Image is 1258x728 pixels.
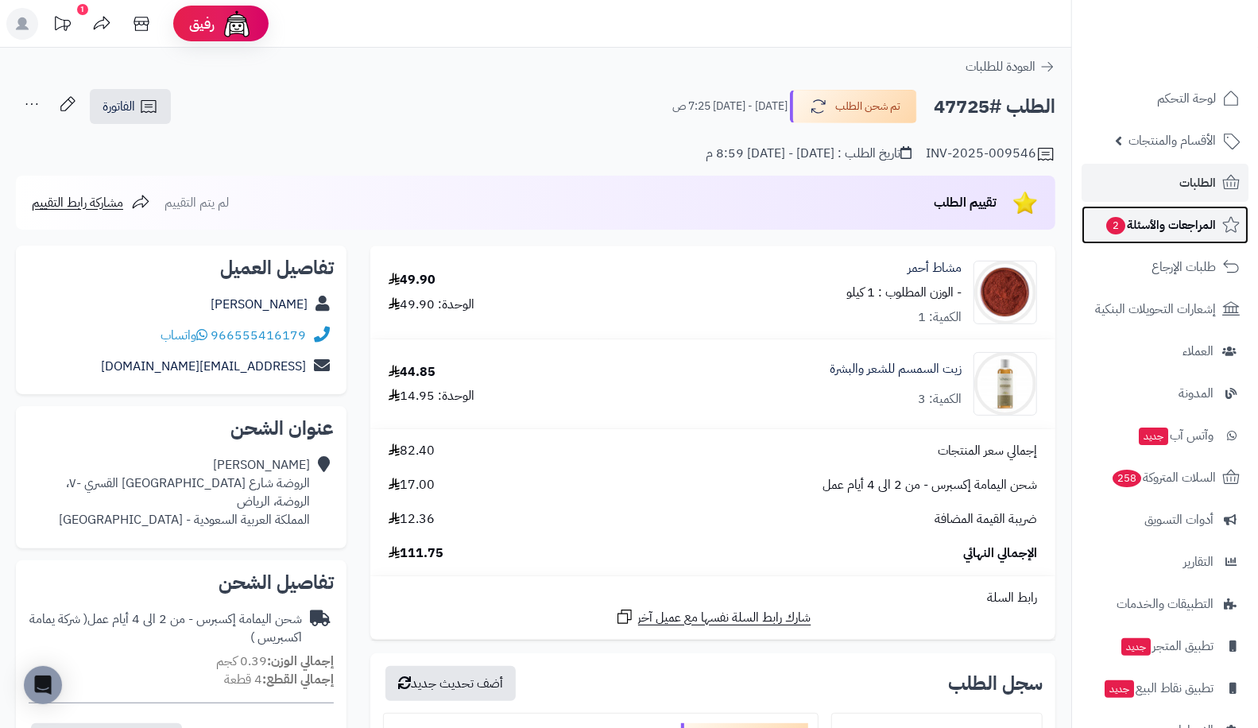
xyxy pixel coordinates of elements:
small: 4 قطعة [224,670,334,689]
div: تاريخ الطلب : [DATE] - [DATE] 8:59 م [706,145,912,163]
div: Open Intercom Messenger [24,666,62,704]
span: ضريبة القيمة المضافة [935,510,1037,529]
span: 111.75 [389,544,443,563]
a: الفاتورة [90,89,171,124]
small: - الوزن المطلوب : 1 كيلو [846,283,962,302]
span: إجمالي سعر المنتجات [938,442,1037,460]
a: طلبات الإرجاع [1082,248,1248,286]
a: العودة للطلبات [966,57,1055,76]
a: التطبيقات والخدمات [1082,585,1248,623]
span: رفيق [189,14,215,33]
span: المدونة [1179,382,1213,405]
span: العملاء [1183,340,1213,362]
a: لوحة التحكم [1082,79,1248,118]
span: العودة للطلبات [966,57,1035,76]
h2: تفاصيل العميل [29,258,334,277]
img: 1660148305-Mushat%20Red-90x90.jpg [974,261,1036,324]
span: الفاتورة [103,97,135,116]
a: تحديثات المنصة [42,8,82,44]
span: المراجعات والأسئلة [1105,214,1216,236]
img: 1735752319-Sesame-Oil-100ml%20v02-90x90.jpg [974,352,1036,416]
div: شحن اليمامة إكسبرس - من 2 الى 4 أيام عمل [29,610,302,647]
span: لوحة التحكم [1157,87,1216,110]
img: logo-2.png [1150,42,1243,76]
a: مشاط أحمر [908,259,962,277]
span: ( شركة يمامة اكسبريس ) [29,610,302,647]
span: جديد [1105,680,1134,698]
div: INV-2025-009546 [926,145,1055,164]
a: 966555416179 [211,326,306,345]
span: لم يتم التقييم [165,193,229,212]
span: 258 [1113,470,1141,487]
span: 12.36 [389,510,435,529]
span: 2 [1106,217,1125,234]
a: العملاء [1082,332,1248,370]
strong: إجمالي القطع: [262,670,334,689]
a: شارك رابط السلة نفسها مع عميل آخر [615,607,811,627]
button: أضف تحديث جديد [385,666,516,701]
div: 44.85 [389,363,435,381]
div: 49.90 [389,271,435,289]
span: تقييم الطلب [934,193,997,212]
a: [PERSON_NAME] [211,295,308,314]
span: 17.00 [389,476,435,494]
span: 82.40 [389,442,435,460]
span: جديد [1139,428,1168,445]
a: زيت السمسم للشعر والبشرة [830,360,962,378]
div: رابط السلة [377,589,1049,607]
div: 1 [77,4,88,15]
span: شحن اليمامة إكسبرس - من 2 الى 4 أيام عمل [823,476,1037,494]
span: وآتس آب [1137,424,1213,447]
img: ai-face.png [221,8,253,40]
span: مشاركة رابط التقييم [32,193,123,212]
a: وآتس آبجديد [1082,416,1248,455]
span: تطبيق المتجر [1120,635,1213,657]
a: تطبيق نقاط البيعجديد [1082,669,1248,707]
h2: عنوان الشحن [29,419,334,438]
h2: الطلب #47725 [934,91,1055,123]
h2: تفاصيل الشحن [29,573,334,592]
span: التطبيقات والخدمات [1117,593,1213,615]
span: الأقسام والمنتجات [1128,130,1216,152]
a: المدونة [1082,374,1248,412]
a: التقارير [1082,543,1248,581]
span: الطلبات [1179,172,1216,194]
a: [EMAIL_ADDRESS][DOMAIN_NAME] [101,357,306,376]
a: واتساب [161,326,207,345]
div: الوحدة: 14.95 [389,387,474,405]
div: الكمية: 3 [918,390,962,409]
strong: إجمالي الوزن: [267,652,334,671]
a: أدوات التسويق [1082,501,1248,539]
div: [PERSON_NAME] الروضة شارع [GEOGRAPHIC_DATA] القسري -٧، الروضة، الرياض المملكة العربية السعودية - ... [59,456,310,529]
span: شارك رابط السلة نفسها مع عميل آخر [638,609,811,627]
h3: سجل الطلب [948,674,1043,693]
span: التقارير [1183,551,1213,573]
a: مشاركة رابط التقييم [32,193,150,212]
span: جديد [1121,638,1151,656]
a: السلات المتروكة258 [1082,459,1248,497]
div: الوحدة: 49.90 [389,296,474,314]
span: السلات المتروكة [1111,467,1216,489]
span: أدوات التسويق [1144,509,1213,531]
small: [DATE] - [DATE] 7:25 ص [672,99,788,114]
span: إشعارات التحويلات البنكية [1095,298,1216,320]
a: المراجعات والأسئلة2 [1082,206,1248,244]
a: إشعارات التحويلات البنكية [1082,290,1248,328]
button: تم شحن الطلب [790,90,917,123]
span: الإجمالي النهائي [963,544,1037,563]
div: الكمية: 1 [918,308,962,327]
span: طلبات الإرجاع [1152,256,1216,278]
a: الطلبات [1082,164,1248,202]
a: تطبيق المتجرجديد [1082,627,1248,665]
span: تطبيق نقاط البيع [1103,677,1213,699]
small: 0.39 كجم [216,652,334,671]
